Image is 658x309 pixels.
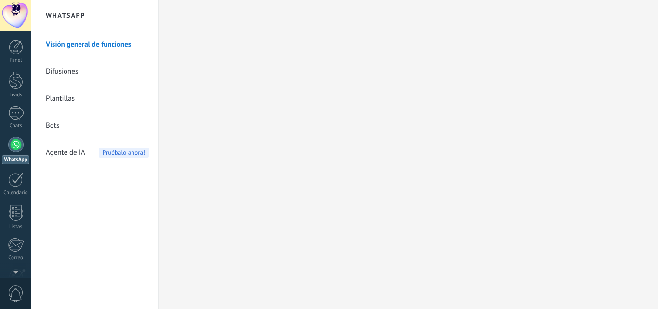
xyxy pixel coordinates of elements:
[31,139,158,166] li: Agente de IA
[2,123,30,129] div: Chats
[31,58,158,85] li: Difusiones
[46,139,85,166] span: Agente de IA
[31,85,158,112] li: Plantillas
[46,112,149,139] a: Bots
[2,255,30,261] div: Correo
[2,57,30,64] div: Panel
[2,190,30,196] div: Calendario
[46,31,149,58] a: Visión general de funciones
[2,224,30,230] div: Listas
[2,92,30,98] div: Leads
[46,58,149,85] a: Difusiones
[2,155,29,164] div: WhatsApp
[99,148,149,158] span: Pruébalo ahora!
[46,85,149,112] a: Plantillas
[46,139,149,166] a: Agente de IAPruébalo ahora!
[31,31,158,58] li: Visión general de funciones
[31,112,158,139] li: Bots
